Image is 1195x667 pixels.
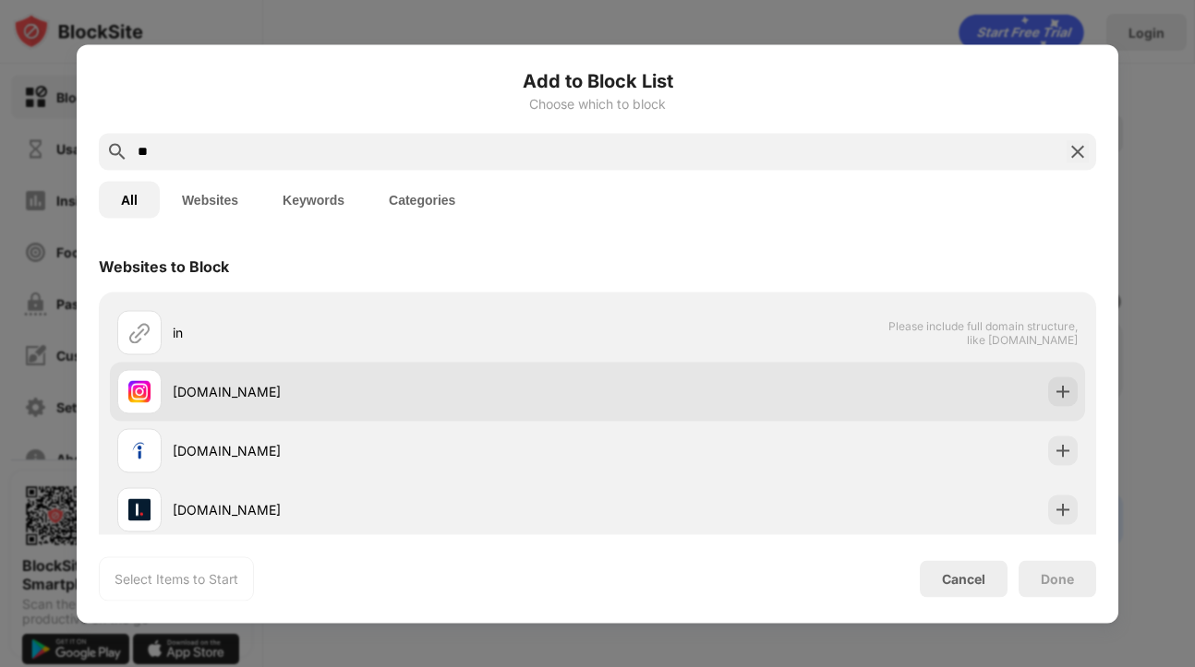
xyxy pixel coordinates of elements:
[99,66,1096,94] h6: Add to Block List
[173,382,597,401] div: [DOMAIN_NAME]
[887,318,1078,346] span: Please include full domain structure, like [DOMAIN_NAME]
[1067,140,1089,162] img: search-close
[99,96,1096,111] div: Choose which to block
[173,323,597,342] div: in
[942,571,985,587] div: Cancel
[106,140,128,162] img: search.svg
[115,569,238,588] div: Select Items to Start
[160,181,260,218] button: Websites
[367,181,477,218] button: Categories
[128,380,151,402] img: favicons
[173,441,597,460] div: [DOMAIN_NAME]
[99,256,229,275] div: Websites to Block
[99,181,160,218] button: All
[1041,571,1074,586] div: Done
[128,498,151,520] img: favicons
[128,321,151,343] img: url.svg
[173,500,597,519] div: [DOMAIN_NAME]
[128,439,151,461] img: favicons
[260,181,367,218] button: Keywords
